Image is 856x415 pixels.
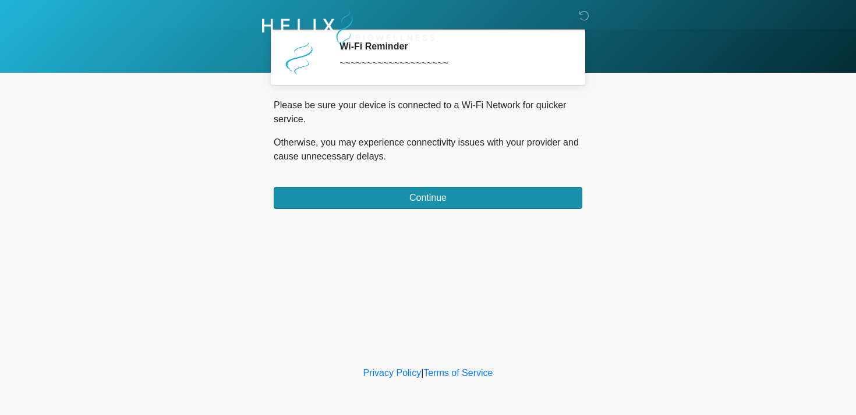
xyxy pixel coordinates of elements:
[274,136,582,164] p: Otherwise, you may experience connectivity issues with your provider and cause unnecessary delays
[363,368,422,378] a: Privacy Policy
[423,368,493,378] a: Terms of Service
[262,9,435,50] img: Helix Biowellness Logo
[339,56,565,70] div: ~~~~~~~~~~~~~~~~~~~~
[274,98,582,126] p: Please be sure your device is connected to a Wi-Fi Network for quicker service.
[384,151,386,161] span: .
[274,187,582,209] button: Continue
[421,368,423,378] a: |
